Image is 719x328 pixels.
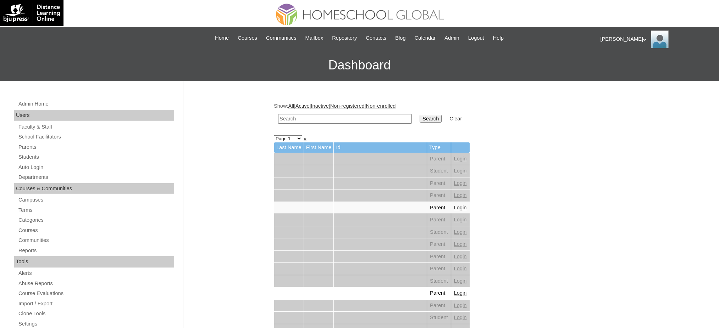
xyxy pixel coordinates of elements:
a: Help [490,34,507,42]
span: Mailbox [305,34,323,42]
img: Ariane Ebuen [651,30,669,48]
a: Login [454,180,467,186]
a: Login [454,217,467,222]
a: Students [18,153,174,162]
span: Courses [238,34,257,42]
div: Show: | | | | [274,102,625,128]
td: Type [427,142,451,153]
a: Auto Login [18,163,174,172]
td: Parent [427,300,451,312]
a: Calendar [411,34,439,42]
td: Last Name [274,142,304,153]
a: Non-enrolled [366,103,396,109]
a: Faculty & Staff [18,123,174,131]
a: Login [454,266,467,271]
td: Student [427,312,451,324]
td: Student [427,226,451,238]
a: Login [454,168,467,174]
a: Login [454,205,467,210]
span: Contacts [366,34,386,42]
span: Repository [332,34,357,42]
a: Terms [18,206,174,215]
a: Login [454,315,467,320]
td: Parent [427,251,451,263]
td: Parent [427,177,451,190]
a: Clear [449,116,462,121]
span: Admin [444,34,459,42]
div: Users [14,110,174,121]
span: Blog [395,34,405,42]
a: Login [454,156,467,162]
a: Login [454,241,467,247]
a: » [304,136,306,141]
a: Clone Tools [18,309,174,318]
a: Inactive [311,103,329,109]
span: Help [493,34,504,42]
td: Parent [427,202,451,214]
input: Search [420,115,442,123]
td: Parent [427,238,451,250]
input: Search [278,114,412,124]
a: Departments [18,173,174,182]
a: Admin Home [18,100,174,108]
td: Parent [427,287,451,299]
a: Communities [18,236,174,245]
a: Login [454,229,467,235]
td: Parent [427,214,451,226]
a: Login [454,254,467,259]
div: [PERSON_NAME] [601,30,712,48]
a: Campuses [18,196,174,204]
img: logo-white.png [4,4,60,23]
a: Course Evaluations [18,289,174,298]
td: Student [427,275,451,287]
td: First Name [304,142,334,153]
a: Courses [18,226,174,235]
a: School Facilitators [18,132,174,141]
td: Parent [427,190,451,202]
td: Parent [427,153,451,165]
a: Contacts [362,34,390,42]
a: Login [454,290,467,296]
td: Student [427,165,451,177]
span: Communities [266,34,297,42]
h3: Dashboard [4,49,715,81]
a: Login [454,278,467,284]
a: Login [454,192,467,198]
span: Calendar [415,34,436,42]
td: Parent [427,263,451,275]
a: Parents [18,143,174,152]
a: Logout [465,34,488,42]
a: Home [211,34,232,42]
a: All [288,103,294,109]
div: Courses & Communities [14,183,174,194]
a: Blog [392,34,409,42]
td: Id [334,142,427,153]
a: Abuse Reports [18,279,174,288]
div: Tools [14,256,174,267]
span: Home [215,34,229,42]
a: Repository [328,34,360,42]
a: Active [295,103,310,109]
span: Logout [468,34,484,42]
a: Categories [18,216,174,225]
a: Mailbox [302,34,327,42]
a: Login [454,302,467,308]
a: Admin [441,34,463,42]
a: Communities [262,34,300,42]
a: Alerts [18,269,174,278]
a: Non-registered [330,103,365,109]
a: Courses [234,34,261,42]
a: Reports [18,246,174,255]
a: Import / Export [18,299,174,308]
